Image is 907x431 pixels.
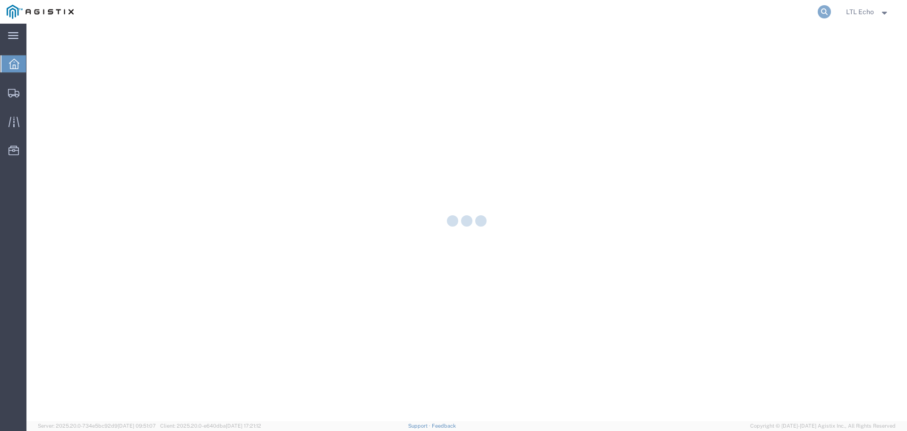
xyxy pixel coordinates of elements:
span: Client: 2025.20.0-e640dba [160,423,261,429]
span: Server: 2025.20.0-734e5bc92d9 [38,423,156,429]
a: Support [408,423,432,429]
a: Feedback [432,423,456,429]
span: [DATE] 09:51:07 [118,423,156,429]
span: Copyright © [DATE]-[DATE] Agistix Inc., All Rights Reserved [750,422,896,430]
span: LTL Echo [846,7,874,17]
span: [DATE] 17:21:12 [226,423,261,429]
img: logo [7,5,74,19]
button: LTL Echo [846,6,894,18]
